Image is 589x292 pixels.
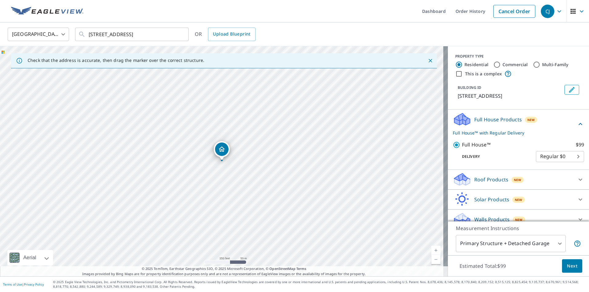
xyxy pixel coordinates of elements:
div: Primary Structure + Detached Garage [456,235,566,252]
a: Terms [296,266,306,271]
button: Next [562,259,582,273]
a: Current Level 17, Zoom In [431,246,441,255]
span: New [514,177,522,182]
div: Regular $0 [536,148,584,165]
p: Estimated Total: $99 [455,259,511,273]
span: © 2025 TomTom, Earthstar Geographics SIO, © 2025 Microsoft Corporation, © [142,266,306,271]
button: Close [426,57,434,65]
p: Check that the address is accurate, then drag the marker over the correct structure. [28,58,204,63]
span: Next [567,262,577,270]
label: Multi-Family [542,62,569,68]
a: Terms of Use [3,282,22,286]
a: Current Level 17, Zoom Out [431,255,441,264]
div: Solar ProductsNew [453,192,584,207]
p: Solar Products [474,196,509,203]
label: Residential [464,62,488,68]
p: Roof Products [474,176,508,183]
div: Aerial [21,250,38,265]
div: Aerial [7,250,53,265]
div: Roof ProductsNew [453,172,584,187]
span: Your report will include the primary structure and a detached garage if one exists. [574,240,581,247]
div: [GEOGRAPHIC_DATA] [8,26,69,43]
p: Delivery [453,154,536,159]
span: New [515,197,522,202]
p: © 2025 Eagle View Technologies, Inc. and Pictometry International Corp. All Rights Reserved. Repo... [53,280,586,289]
a: Upload Blueprint [208,28,255,41]
a: Privacy Policy [24,282,44,286]
p: BUILDING ID [458,85,481,90]
p: Measurement Instructions [456,225,581,232]
div: Dropped pin, building 1, Residential property, 25 Sun Brook Ct Wentzville, MO 63385 [214,141,230,160]
span: New [527,117,535,122]
p: Full House™ [462,141,491,149]
div: Walls ProductsNew [453,212,584,227]
div: PROPERTY TYPE [455,54,582,59]
p: Full House™ with Regular Delivery [453,130,577,136]
p: $99 [576,141,584,149]
a: Cancel Order [493,5,535,18]
input: Search by address or latitude-longitude [89,26,176,43]
label: Commercial [502,62,528,68]
div: CJ [541,5,554,18]
span: New [515,217,523,222]
p: Walls Products [474,216,510,223]
div: OR [195,28,256,41]
img: EV Logo [11,7,83,16]
a: OpenStreetMap [269,266,295,271]
p: Full House Products [474,116,522,123]
p: [STREET_ADDRESS] [458,92,562,100]
span: Upload Blueprint [213,30,250,38]
p: | [3,283,44,286]
button: Edit building 1 [564,85,579,95]
label: This is a complex [465,71,502,77]
div: Full House ProductsNewFull House™ with Regular Delivery [453,112,584,136]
